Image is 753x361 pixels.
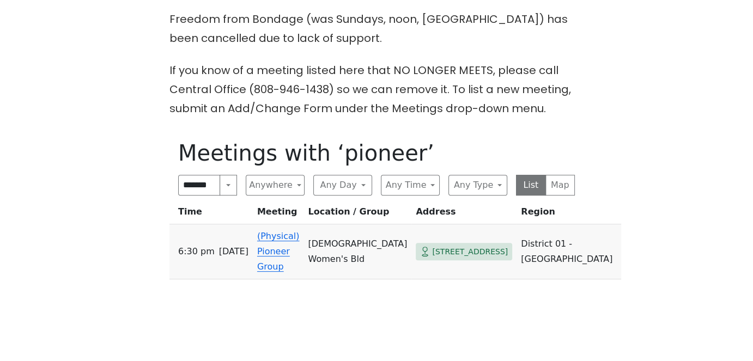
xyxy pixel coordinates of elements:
[516,175,546,195] button: List
[517,224,621,279] td: District 01 - [GEOGRAPHIC_DATA]
[303,204,411,224] th: Location / Group
[178,244,215,259] span: 6:30 PM
[313,175,372,195] button: Any Day
[178,140,575,166] h1: Meetings with ‘pioneer’
[219,244,248,259] span: [DATE]
[169,10,584,48] p: Freedom from Bondage (was Sundays, noon, [GEOGRAPHIC_DATA]) has been cancelled due to lack of sup...
[257,231,300,272] a: (Physical) Pioneer Group
[169,204,253,224] th: Time
[517,204,621,224] th: Region
[220,175,237,195] button: Search
[169,61,584,118] p: If you know of a meeting listed here that NO LONGER MEETS, please call Central Office (808-946-14...
[545,175,575,195] button: Map
[411,204,517,224] th: Address
[253,204,304,224] th: Meeting
[448,175,507,195] button: Any Type
[381,175,440,195] button: Any Time
[303,224,411,279] td: [DEMOGRAPHIC_DATA] Women's Bld
[178,175,220,195] input: Search
[432,245,508,259] span: [STREET_ADDRESS]
[246,175,305,195] button: Anywhere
